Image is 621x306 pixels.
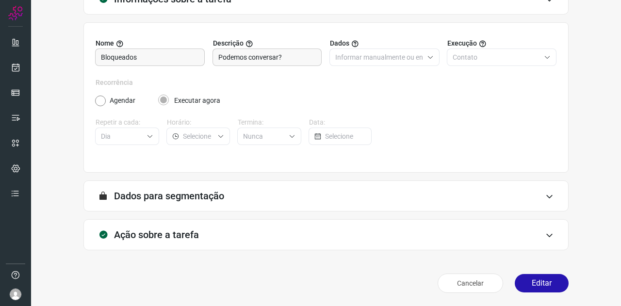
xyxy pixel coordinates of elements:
[335,49,423,65] input: Selecione o tipo de envio
[174,96,220,106] label: Executar agora
[167,117,230,128] label: Horário:
[110,96,135,106] label: Agendar
[325,128,366,145] input: Selecione
[101,128,143,145] input: Selecione
[330,38,349,48] span: Dados
[183,128,214,145] input: Selecione
[10,289,21,300] img: avatar-user-boy.jpg
[114,190,224,202] h3: Dados para segmentação
[218,49,316,65] input: Forneça uma breve descrição da sua tarefa.
[8,6,23,20] img: Logo
[447,38,477,48] span: Execução
[243,128,285,145] input: Selecione
[238,117,301,128] label: Termina:
[96,78,556,88] label: Recorrência
[438,274,503,293] button: Cancelar
[213,38,244,48] span: Descrição
[515,274,569,292] button: Editar
[453,49,540,65] input: Selecione o tipo de envio
[101,49,199,65] input: Digite o nome para a sua tarefa.
[96,38,114,48] span: Nome
[309,117,373,128] label: Data:
[114,229,199,241] h3: Ação sobre a tarefa
[96,117,159,128] label: Repetir a cada:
